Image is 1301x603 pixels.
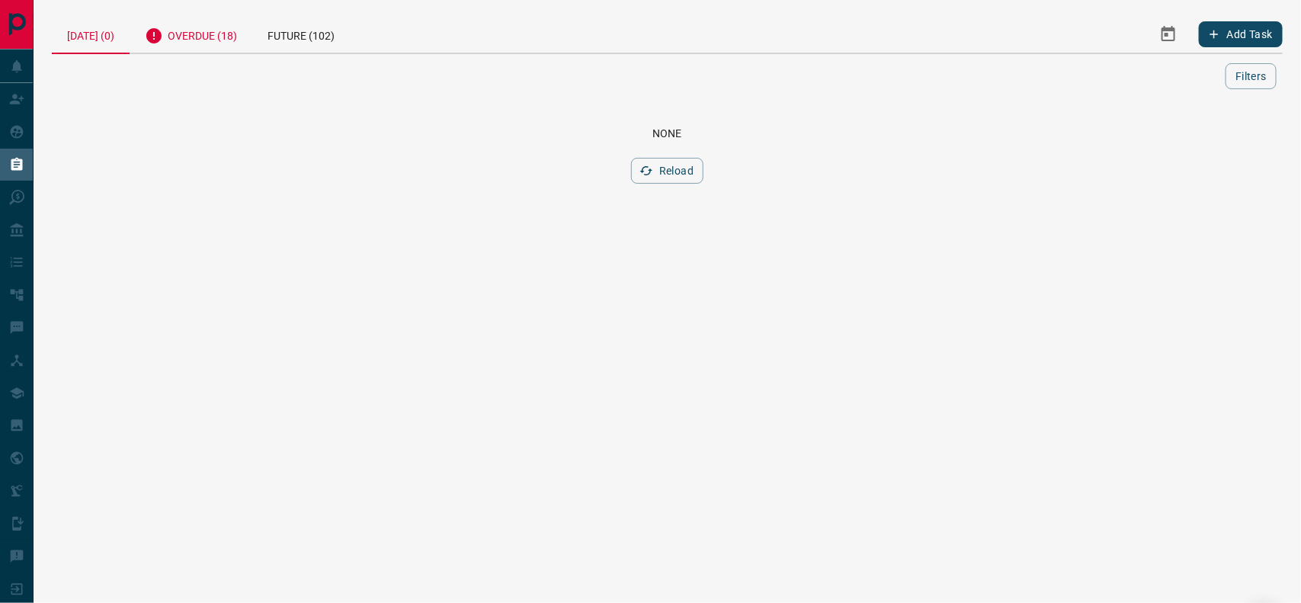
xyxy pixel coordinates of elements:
[1150,16,1187,53] button: Select Date Range
[70,127,1264,140] div: None
[1199,21,1283,47] button: Add Task
[130,15,252,53] div: Overdue (18)
[52,15,130,54] div: [DATE] (0)
[252,15,350,53] div: Future (102)
[1226,63,1277,89] button: Filters
[631,158,703,184] button: Reload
